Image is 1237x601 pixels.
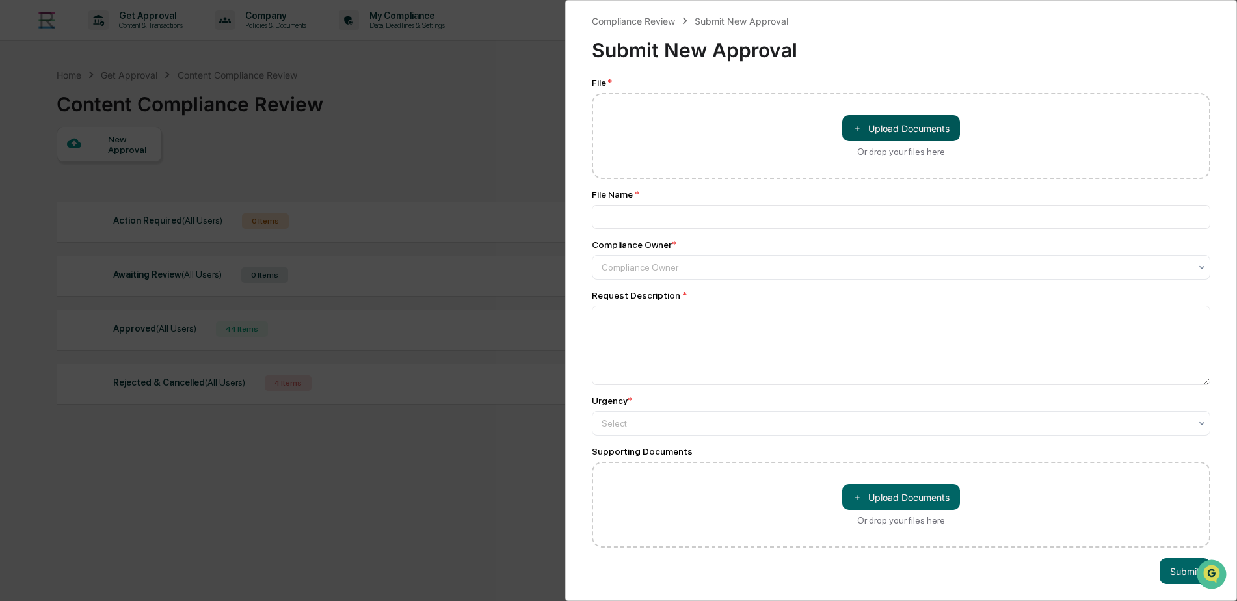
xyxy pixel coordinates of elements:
[592,239,676,250] div: Compliance Owner
[13,165,23,176] div: 🖐️
[26,189,82,202] span: Data Lookup
[592,290,1210,300] div: Request Description
[221,103,237,119] button: Start new chat
[107,164,161,177] span: Attestations
[8,159,89,182] a: 🖐️Preclearance
[13,100,36,123] img: 1746055101610-c473b297-6a78-478c-a979-82029cc54cd1
[92,220,157,230] a: Powered byPylon
[842,484,960,510] button: Or drop your files here
[1195,558,1230,593] iframe: Open customer support
[853,491,862,503] span: ＋
[695,16,788,27] div: Submit New Approval
[94,165,105,176] div: 🗄️
[592,446,1210,457] div: Supporting Documents
[592,395,632,406] div: Urgency
[8,183,87,207] a: 🔎Data Lookup
[44,113,165,123] div: We're available if you need us!
[842,115,960,141] button: Or drop your files here
[853,122,862,135] span: ＋
[34,59,215,73] input: Clear
[44,100,213,113] div: Start new chat
[592,16,675,27] div: Compliance Review
[26,164,84,177] span: Preclearance
[857,515,945,526] div: Or drop your files here
[592,28,1210,62] div: Submit New Approval
[13,190,23,200] div: 🔎
[592,77,1210,88] div: File
[13,27,237,48] p: How can we help?
[1160,558,1210,584] button: Submit
[592,189,1210,200] div: File Name
[857,146,945,157] div: Or drop your files here
[129,220,157,230] span: Pylon
[89,159,166,182] a: 🗄️Attestations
